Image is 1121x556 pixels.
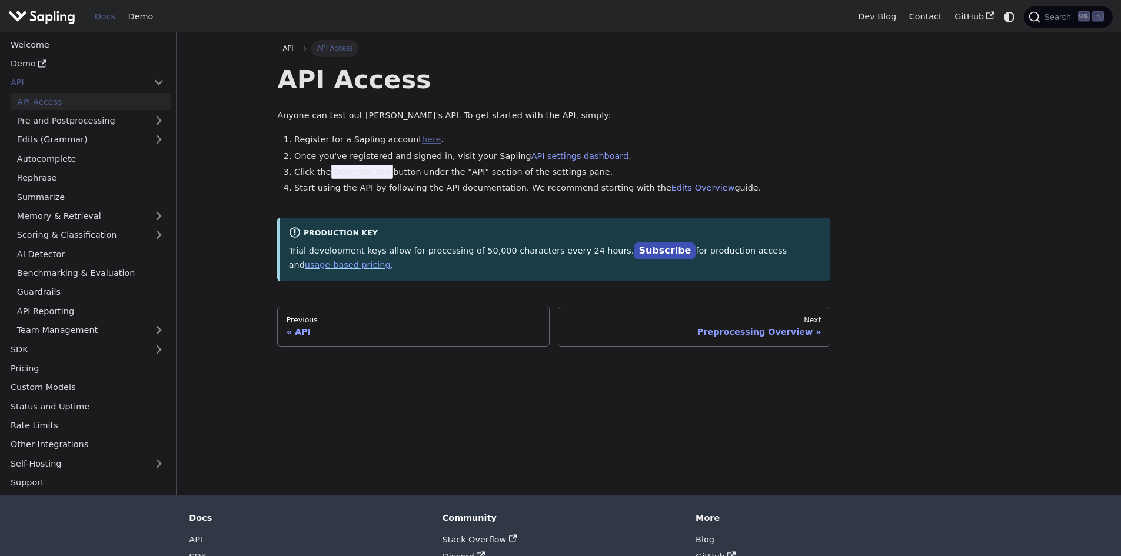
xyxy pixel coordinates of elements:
[8,8,75,25] img: Sapling.ai
[948,8,1000,26] a: GitHub
[277,307,830,347] nav: Docs pages
[634,242,696,259] a: Subscribe
[122,8,159,26] a: Demo
[4,36,171,53] a: Welcome
[277,307,550,347] a: PreviousAPI
[443,535,517,544] a: Stack Overflow
[289,227,822,241] div: Production Key
[8,8,79,25] a: Sapling.ai
[11,131,171,148] a: Edits (Grammar)
[4,436,171,453] a: Other Integrations
[147,74,171,91] button: Collapse sidebar category 'API'
[294,165,830,179] li: Click the button under the "API" section of the settings pane.
[11,150,171,167] a: Autocomplete
[294,149,830,164] li: Once you've registered and signed in, visit your Sapling .
[4,417,171,434] a: Rate Limits
[558,307,830,347] a: NextPreprocessing Overview
[88,8,122,26] a: Docs
[1092,11,1104,22] kbd: K
[4,474,171,491] a: Support
[851,8,902,26] a: Dev Blog
[287,315,541,325] div: Previous
[189,512,425,523] div: Docs
[189,535,202,544] a: API
[11,93,171,110] a: API Access
[11,188,171,205] a: Summarize
[4,398,171,415] a: Status and Uptime
[11,302,171,319] a: API Reporting
[277,64,830,95] h1: API Access
[277,40,830,56] nav: Breadcrumbs
[277,109,830,123] p: Anyone can test out [PERSON_NAME]'s API. To get started with the API, simply:
[277,40,299,56] a: API
[331,165,394,179] span: Generate Key
[289,243,822,272] p: Trial development keys allow for processing of 50,000 characters every 24 hours. for production a...
[4,455,171,472] a: Self-Hosting
[4,379,171,396] a: Custom Models
[283,44,294,52] span: API
[567,315,821,325] div: Next
[696,512,932,523] div: More
[531,151,628,161] a: API settings dashboard
[1001,8,1018,25] button: Switch between dark and light mode (currently system mode)
[903,8,949,26] a: Contact
[671,183,735,192] a: Edits Overview
[11,322,171,339] a: Team Management
[4,360,171,377] a: Pricing
[11,112,171,129] a: Pre and Postprocessing
[147,341,171,358] button: Expand sidebar category 'SDK'
[294,181,830,195] li: Start using the API by following the API documentation. We recommend starting with the guide.
[11,284,171,301] a: Guardrails
[287,327,541,337] div: API
[311,40,358,56] span: API Access
[443,512,679,523] div: Community
[11,169,171,187] a: Rephrase
[11,208,171,225] a: Memory & Retrieval
[696,535,714,544] a: Blog
[1024,6,1112,28] button: Search (Ctrl+K)
[4,341,147,358] a: SDK
[4,74,147,91] a: API
[11,227,171,244] a: Scoring & Classification
[11,245,171,262] a: AI Detector
[1040,12,1078,22] span: Search
[422,135,441,144] a: here
[305,260,391,269] a: usage-based pricing
[4,55,171,72] a: Demo
[11,265,171,282] a: Benchmarking & Evaluation
[567,327,821,337] div: Preprocessing Overview
[294,133,830,147] li: Register for a Sapling account .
